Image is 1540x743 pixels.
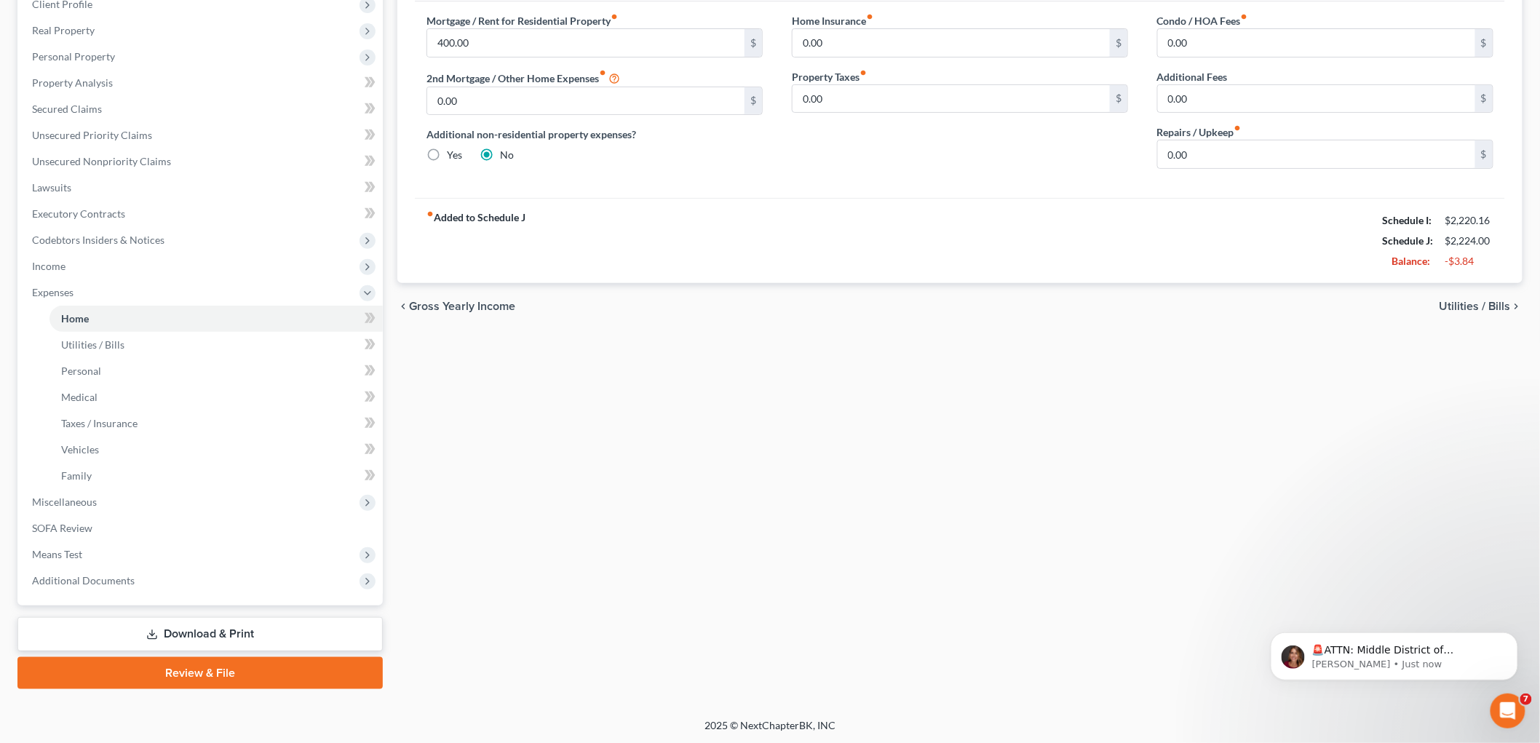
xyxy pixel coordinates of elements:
i: fiber_manual_record [426,210,434,218]
strong: Added to Schedule J [426,210,525,271]
span: Gross Yearly Income [409,301,515,312]
label: Yes [447,148,462,162]
iframe: Intercom live chat [1491,694,1525,728]
input: -- [1158,29,1475,57]
span: Medical [61,391,98,403]
span: Unsecured Nonpriority Claims [32,155,171,167]
label: Additional Fees [1157,69,1228,84]
a: Unsecured Priority Claims [20,122,383,148]
a: SOFA Review [20,515,383,541]
span: Means Test [32,548,82,560]
span: Expenses [32,286,74,298]
a: Lawsuits [20,175,383,201]
iframe: Intercom notifications message [1249,602,1540,704]
input: -- [1158,85,1475,113]
div: -$3.84 [1445,254,1493,269]
span: Home [61,312,89,325]
i: chevron_right [1511,301,1523,312]
a: Family [49,463,383,489]
a: Home [49,306,383,332]
input: -- [793,29,1110,57]
input: -- [427,29,745,57]
div: $ [745,87,762,115]
span: Personal Property [32,50,115,63]
label: Additional non-residential property expenses? [426,127,763,142]
button: chevron_left Gross Yearly Income [397,301,515,312]
i: fiber_manual_record [1241,13,1248,20]
label: Mortgage / Rent for Residential Property [426,13,618,28]
label: No [500,148,514,162]
span: Miscellaneous [32,496,97,508]
a: Executory Contracts [20,201,383,227]
i: fiber_manual_record [611,13,618,20]
a: Secured Claims [20,96,383,122]
i: chevron_left [397,301,409,312]
a: Vehicles [49,437,383,463]
div: $2,224.00 [1445,234,1493,248]
div: $2,220.16 [1445,213,1493,228]
span: Real Property [32,24,95,36]
label: Home Insurance [792,13,873,28]
span: Additional Documents [32,574,135,587]
button: Utilities / Bills chevron_right [1440,301,1523,312]
span: Income [32,260,66,272]
i: fiber_manual_record [599,69,606,76]
div: $ [1475,85,1493,113]
span: Secured Claims [32,103,102,115]
span: Utilities / Bills [1440,301,1511,312]
div: $ [1110,85,1127,113]
a: Download & Print [17,617,383,651]
span: Utilities / Bills [61,338,124,351]
div: $ [1475,29,1493,57]
div: $ [1110,29,1127,57]
span: Taxes / Insurance [61,417,138,429]
label: Repairs / Upkeep [1157,124,1242,140]
strong: Schedule J: [1383,234,1434,247]
input: -- [1158,140,1475,168]
a: Review & File [17,657,383,689]
input: -- [793,85,1110,113]
i: fiber_manual_record [1234,124,1242,132]
label: Condo / HOA Fees [1157,13,1248,28]
span: Codebtors Insiders & Notices [32,234,164,246]
span: Unsecured Priority Claims [32,129,152,141]
a: Utilities / Bills [49,332,383,358]
i: fiber_manual_record [866,13,873,20]
span: Vehicles [61,443,99,456]
a: Property Analysis [20,70,383,96]
input: -- [427,87,745,115]
span: Family [61,469,92,482]
i: fiber_manual_record [860,69,867,76]
label: 2nd Mortgage / Other Home Expenses [426,69,620,87]
span: Property Analysis [32,76,113,89]
a: Personal [49,358,383,384]
span: Personal [61,365,101,377]
a: Medical [49,384,383,410]
strong: Schedule I: [1383,214,1432,226]
a: Unsecured Nonpriority Claims [20,148,383,175]
span: 7 [1520,694,1532,705]
span: Executory Contracts [32,207,125,220]
div: $ [745,29,762,57]
label: Property Taxes [792,69,867,84]
div: $ [1475,140,1493,168]
span: Lawsuits [32,181,71,194]
strong: Balance: [1392,255,1431,267]
a: Taxes / Insurance [49,410,383,437]
span: SOFA Review [32,522,92,534]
